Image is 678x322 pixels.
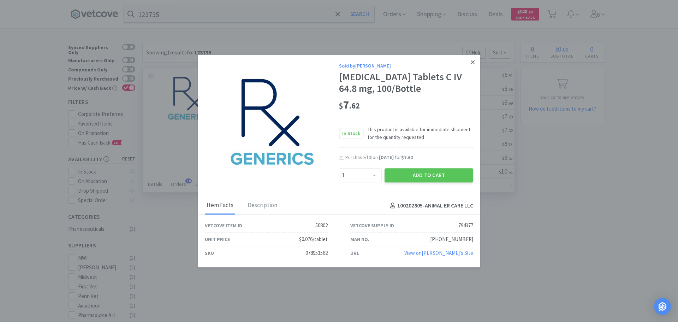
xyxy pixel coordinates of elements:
[654,298,671,315] div: Open Intercom Messenger
[305,249,328,257] div: 078953562
[385,168,473,182] button: Add to Cart
[205,249,214,257] div: SKU
[339,101,343,111] span: $
[387,201,473,210] h4: 100202805 - ANIMAL ER CARE LLC
[339,71,473,95] div: [MEDICAL_DATA] Tablets C IV 64.8 mg, 100/Bottle
[458,221,473,230] div: 794377
[339,129,363,138] span: In Stock
[226,76,318,168] img: f4138239bd364165a6c1d51ad4fff56e_794377.jpeg
[430,235,473,244] div: [PHONE_NUMBER]
[379,154,394,161] span: [DATE]
[369,154,371,161] span: 2
[401,154,413,161] span: $7.62
[350,249,359,257] div: URL
[404,250,473,256] a: View on[PERSON_NAME]'s Site
[363,125,473,141] span: This product is available for immediate shipment for the quantity requested
[315,221,328,230] div: 50802
[205,197,235,215] div: Item Facts
[339,62,473,70] div: Sold by [PERSON_NAME]
[350,235,369,243] div: Man No.
[299,235,328,244] div: $0.076/tablet
[339,98,360,112] span: 7
[345,154,473,162] div: Purchased on for
[205,235,230,243] div: Unit Price
[350,222,394,229] div: Vetcove Supply ID
[349,101,360,111] span: . 62
[246,197,279,215] div: Description
[205,222,242,229] div: Vetcove Item ID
